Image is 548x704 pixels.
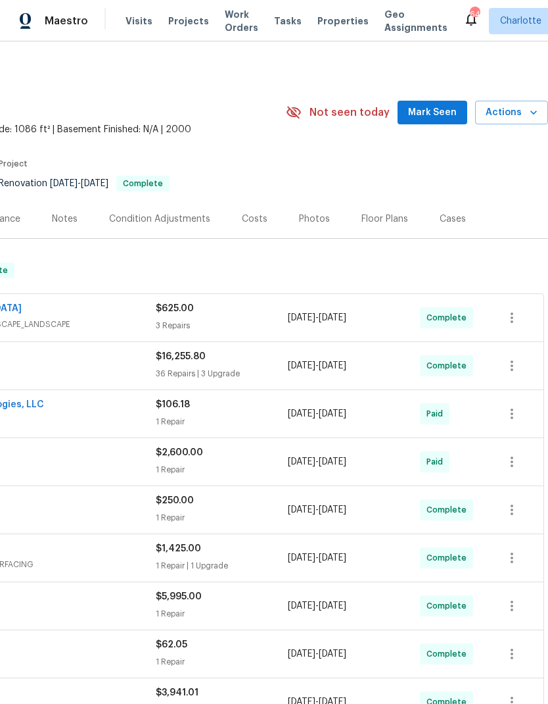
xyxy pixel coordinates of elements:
[156,496,194,505] span: $250.00
[319,457,346,466] span: [DATE]
[50,179,78,188] span: [DATE]
[288,455,346,468] span: -
[156,304,194,313] span: $625.00
[475,101,548,125] button: Actions
[319,313,346,322] span: [DATE]
[288,599,346,613] span: -
[45,14,88,28] span: Maestro
[118,180,168,188] span: Complete
[309,106,390,119] span: Not seen today
[426,311,472,324] span: Complete
[319,553,346,563] span: [DATE]
[299,213,330,226] div: Photos
[156,607,288,620] div: 1 Repair
[156,319,288,332] div: 3 Repairs
[426,647,472,661] span: Complete
[288,551,346,565] span: -
[288,457,315,466] span: [DATE]
[426,551,472,565] span: Complete
[426,407,448,420] span: Paid
[319,361,346,370] span: [DATE]
[288,503,346,516] span: -
[288,313,315,322] span: [DATE]
[470,8,479,21] div: 64
[426,359,472,372] span: Complete
[500,14,541,28] span: Charlotte
[288,361,315,370] span: [DATE]
[156,688,198,697] span: $3,941.01
[288,311,346,324] span: -
[156,463,288,476] div: 1 Repair
[109,213,210,226] div: Condition Adjustments
[426,599,472,613] span: Complete
[288,359,346,372] span: -
[156,640,187,649] span: $62.05
[319,409,346,418] span: [DATE]
[168,14,209,28] span: Projects
[288,505,315,515] span: [DATE]
[288,649,315,659] span: [DATE]
[288,409,315,418] span: [DATE]
[52,213,78,226] div: Notes
[288,601,315,611] span: [DATE]
[156,448,203,457] span: $2,600.00
[317,14,369,28] span: Properties
[319,601,346,611] span: [DATE]
[156,367,288,380] div: 36 Repairs | 3 Upgrade
[288,647,346,661] span: -
[156,592,202,601] span: $5,995.00
[288,553,315,563] span: [DATE]
[274,16,302,26] span: Tasks
[81,179,108,188] span: [DATE]
[156,655,288,668] div: 1 Repair
[319,505,346,515] span: [DATE]
[361,213,408,226] div: Floor Plans
[319,649,346,659] span: [DATE]
[486,105,537,121] span: Actions
[156,511,288,524] div: 1 Repair
[225,8,258,34] span: Work Orders
[156,415,288,428] div: 1 Repair
[426,455,448,468] span: Paid
[242,213,267,226] div: Costs
[408,105,457,121] span: Mark Seen
[156,352,206,361] span: $16,255.80
[126,14,152,28] span: Visits
[426,503,472,516] span: Complete
[288,407,346,420] span: -
[50,179,108,188] span: -
[440,213,466,226] div: Cases
[156,400,190,409] span: $106.18
[398,101,467,125] button: Mark Seen
[384,8,447,34] span: Geo Assignments
[156,544,201,553] span: $1,425.00
[156,559,288,572] div: 1 Repair | 1 Upgrade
